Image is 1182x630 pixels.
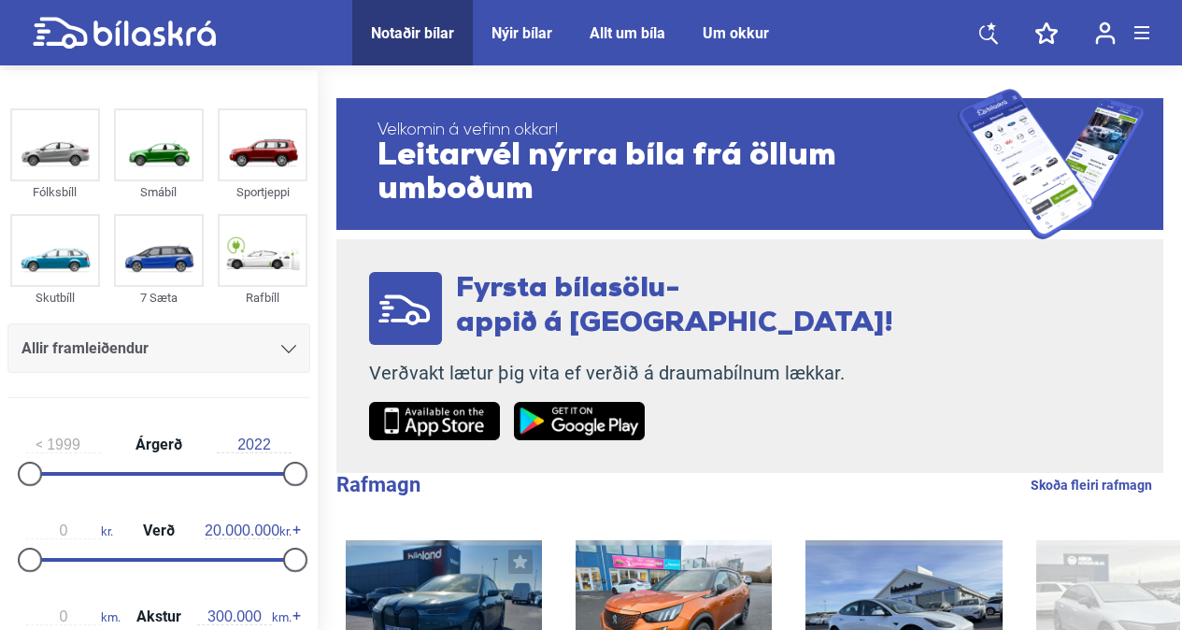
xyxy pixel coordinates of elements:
[10,181,100,203] div: Fólksbíll
[377,122,958,140] span: Velkomin á vefinn okkar!
[21,336,149,362] span: Allir framleiðendur
[1095,21,1116,45] img: user-login.svg
[1031,473,1152,497] a: Skoða fleiri rafmagn
[131,437,187,452] span: Árgerð
[456,275,893,338] span: Fyrsta bílasölu- appið á [GEOGRAPHIC_DATA]!
[10,287,100,308] div: Skutbíll
[114,287,204,308] div: 7 Sæta
[703,24,769,42] a: Um okkur
[336,473,420,496] b: Rafmagn
[369,362,893,385] p: Verðvakt lætur þig vita ef verðið á draumabílnum lækkar.
[132,609,186,624] span: Akstur
[377,140,958,208] span: Leitarvél nýrra bíla frá öllum umboðum
[218,287,307,308] div: Rafbíll
[371,24,454,42] a: Notaðir bílar
[26,523,113,539] span: kr.
[336,89,1163,239] a: Velkomin á vefinn okkar!Leitarvél nýrra bíla frá öllum umboðum
[590,24,665,42] a: Allt um bíla
[491,24,552,42] a: Nýir bílar
[218,181,307,203] div: Sportjeppi
[197,609,292,625] span: km.
[205,523,292,539] span: kr.
[26,609,121,625] span: km.
[114,181,204,203] div: Smábíl
[138,523,179,538] span: Verð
